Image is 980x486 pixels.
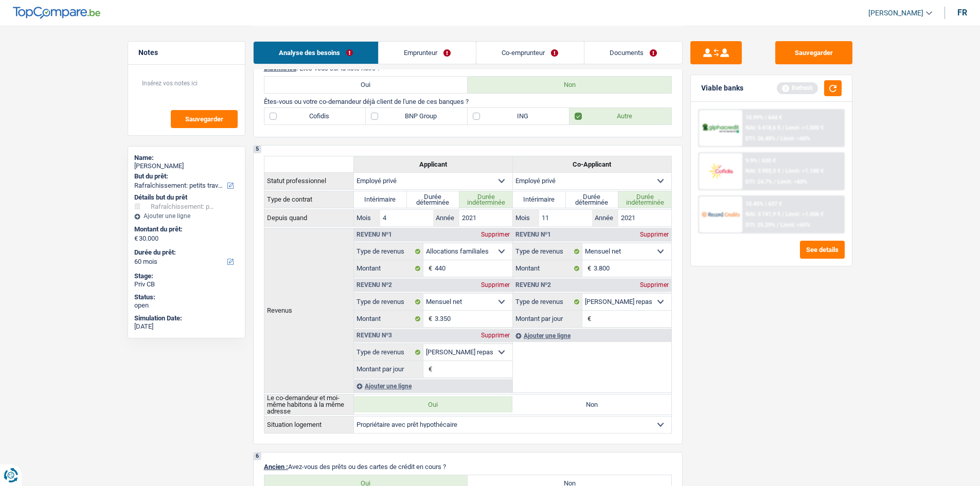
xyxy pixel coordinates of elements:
label: Oui [264,77,468,93]
label: Non [468,77,671,93]
span: DTI: 25.29% [745,222,775,228]
button: Sauvegarder [775,41,852,64]
a: Documents [584,42,682,64]
input: MM [380,210,433,226]
div: Supprimer [637,282,671,288]
div: Ajouter une ligne [354,380,512,392]
div: 6 [254,453,261,460]
div: Ajouter une ligne [513,329,671,342]
label: Intérimaire [354,191,407,208]
span: Ancien : [264,463,288,471]
label: Durée déterminée [566,191,619,208]
div: Stage: [134,272,239,280]
label: Type de revenus [513,243,582,260]
div: 10.99% | 644 € [745,114,782,121]
label: Cofidis [264,108,366,124]
span: [PERSON_NAME] [868,9,923,17]
label: Type de revenus [354,294,423,310]
th: Situation logement [264,416,353,433]
img: Cofidis [702,161,740,181]
label: Durée déterminée [407,191,460,208]
div: fr [957,8,967,17]
span: / [782,211,784,218]
span: NAI: 5 903,3 € [745,168,780,174]
div: Supprimer [478,231,512,238]
a: Emprunteur [379,42,476,64]
th: Le co-demandeur et moi-même habitons à la même adresse [264,394,353,415]
button: Sauvegarder [171,110,238,128]
button: See details [800,241,845,259]
label: Année [592,210,618,226]
div: Priv CB [134,280,239,289]
div: Name: [134,154,239,162]
div: 10.45% | 637 € [745,201,782,207]
span: / [777,135,779,142]
span: DTI: 26.48% [745,135,775,142]
a: Co-emprunteur [476,42,583,64]
div: Supprimer [478,282,512,288]
label: But du prêt: [134,172,237,181]
label: Montant [354,260,423,277]
img: AlphaCredit [702,122,740,134]
span: DTI: 24.7% [745,178,772,185]
span: € [423,361,435,377]
div: Ajouter une ligne [134,212,239,220]
label: Mois [354,210,380,226]
label: Montant par jour [513,311,582,327]
div: Supprimer [478,332,512,338]
div: Supprimer [637,231,671,238]
label: Type de revenus [354,243,423,260]
span: / [777,222,779,228]
label: BNP Group [366,108,468,124]
span: NAI: 5 741,9 € [745,211,780,218]
label: Oui [354,396,512,412]
img: TopCompare Logo [13,7,100,19]
div: open [134,301,239,310]
div: 9.9% | 630 € [745,157,776,164]
label: Type de revenus [513,294,582,310]
th: Type de contrat [264,191,353,208]
th: Applicant [353,156,512,172]
span: € [423,311,435,327]
label: Montant [354,311,423,327]
label: Mois [513,210,539,226]
span: € [423,260,435,277]
th: Depuis quand [264,209,353,226]
span: Limit: >1.000 € [786,124,824,131]
div: Status: [134,293,239,301]
th: Statut professionnel [264,172,353,189]
input: AAAA [459,210,512,226]
span: Limit: >1.506 € [786,211,824,218]
label: Montant par jour [354,361,423,377]
input: AAAA [618,210,671,226]
label: Durée du prêt: [134,248,237,257]
th: Revenus [264,228,353,392]
span: Limit: <60% [780,135,810,142]
div: Revenu nº2 [513,282,554,288]
h5: Notes [138,48,235,57]
span: € [582,311,594,327]
label: Montant du prêt: [134,225,237,233]
span: / [782,124,784,131]
div: [PERSON_NAME] [134,162,239,170]
span: Limit: >1.100 € [786,168,824,174]
div: Refresh [777,82,818,94]
span: € [134,235,138,243]
div: Détails but du prêt [134,193,239,202]
span: € [582,260,594,277]
label: Autre [569,108,671,124]
input: MM [539,210,592,226]
span: Limit: <65% [780,222,810,228]
div: Simulation Date: [134,314,239,322]
div: 5 [254,146,261,153]
p: Avez-vous des prêts ou des cartes de crédit en cours ? [264,463,672,471]
label: Type de revenus [354,344,423,361]
span: / [782,168,784,174]
img: Record Credits [702,205,740,224]
label: Montant [513,260,582,277]
div: [DATE] [134,322,239,331]
a: [PERSON_NAME] [860,5,932,22]
div: Viable banks [701,84,743,93]
label: Non [512,396,671,412]
th: Co-Applicant [512,156,671,172]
